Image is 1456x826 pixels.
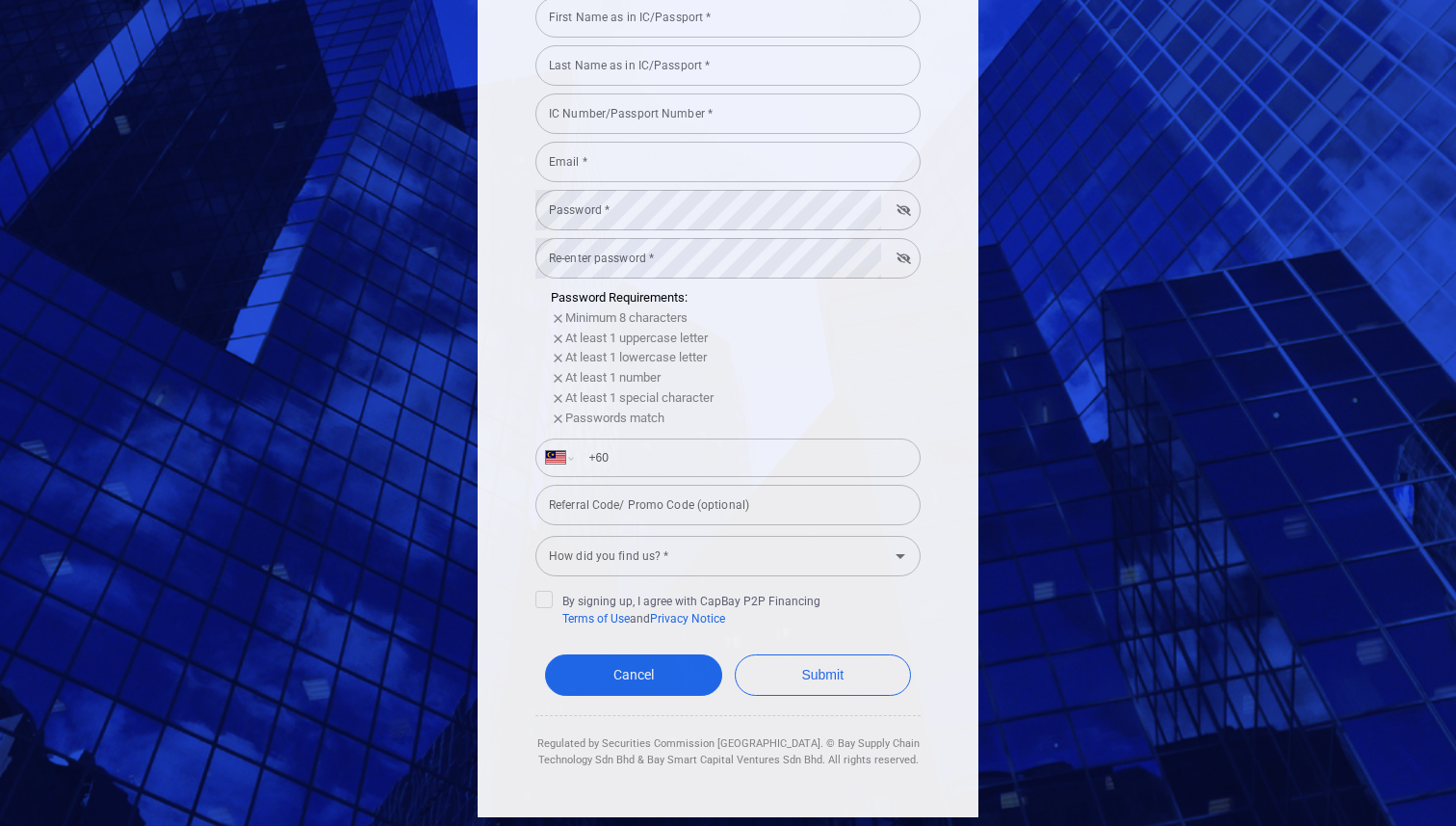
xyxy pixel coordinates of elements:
button: Open [887,543,914,570]
a: Privacy Notice [650,612,725,626]
a: Cancel [545,654,722,696]
span: At least 1 number [565,370,661,385]
span: Cancel [613,667,654,682]
a: Terms of Use [562,612,630,626]
span: Minimum 8 characters [565,310,688,325]
span: At least 1 uppercase letter [565,331,708,345]
span: Password Requirements: [551,290,688,305]
div: Regulated by Securities Commission [GEOGRAPHIC_DATA]. © Bay Supply Chain Technology Sdn Bhd & Bay... [535,716,921,769]
span: Passwords match [565,411,664,425]
input: Enter phone number * [577,442,910,473]
span: At least 1 lowercase letter [565,350,707,364]
span: By signing up, I agree with CapBay P2P Financing and [535,591,820,627]
span: At least 1 special character [565,390,714,405]
button: Submit [735,654,912,696]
